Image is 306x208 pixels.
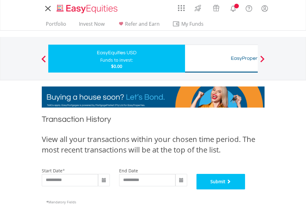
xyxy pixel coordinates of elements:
div: View all your transactions within your chosen time period. The most recent transactions will be a... [42,134,265,155]
button: Submit [196,174,245,189]
span: Refer and Earn [125,20,160,27]
a: Home page [54,2,120,14]
div: EasyEquities USD [52,48,181,57]
a: Vouchers [207,2,225,13]
img: grid-menu-icon.svg [178,5,185,11]
a: FAQ's and Support [241,2,257,14]
a: AppsGrid [174,2,189,11]
a: My Profile [257,2,273,15]
img: thrive-v2.svg [193,3,203,13]
img: EasyMortage Promotion Banner [42,86,265,108]
img: EasyEquities_Logo.png [55,4,120,14]
h1: Transaction History [42,114,265,128]
a: Invest Now [76,21,107,30]
img: vouchers-v2.svg [211,3,221,13]
button: Previous [37,59,50,65]
a: Refer and Earn [115,21,162,30]
label: start date [42,168,62,174]
span: $0.00 [111,63,122,69]
a: Notifications [225,2,241,14]
span: My Funds [172,20,213,28]
label: end date [119,168,138,174]
a: Portfolio [43,21,69,30]
span: Mandatory Fields [46,200,76,204]
button: Next [256,59,269,65]
div: Funds to invest: [100,57,133,63]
